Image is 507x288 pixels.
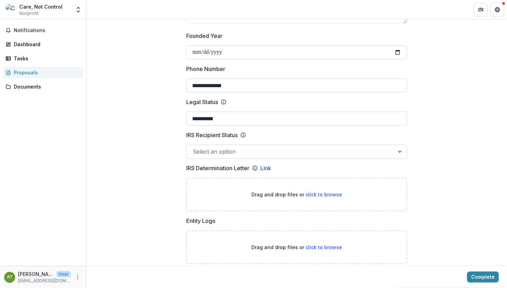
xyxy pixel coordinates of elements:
img: Care, Not Control [6,4,17,15]
div: Documents [14,83,78,90]
a: Documents [3,81,83,92]
a: Dashboard [3,39,83,50]
div: Autumn Talley [7,275,13,279]
p: [PERSON_NAME] [18,270,54,278]
p: Drag and drop files or [251,244,342,251]
button: More [73,273,82,281]
a: Proposals [3,67,83,78]
button: Open entity switcher [73,3,83,17]
button: Get Help [490,3,504,17]
p: Drag and drop files or [251,191,342,198]
span: click to browse [306,244,342,250]
span: click to browse [306,192,342,197]
div: Dashboard [14,41,78,48]
div: Proposals [14,69,78,76]
div: Tasks [14,55,78,62]
button: Complete [467,271,499,282]
p: Phone Number [186,65,225,73]
button: Notifications [3,25,83,36]
div: Care, Not Control [19,3,62,10]
a: Tasks [3,53,83,64]
p: Entity Logo [186,217,216,225]
p: User [57,271,71,277]
p: Founded Year [186,32,222,40]
p: IRS Determination Letter [186,164,249,172]
p: [EMAIL_ADDRESS][DOMAIN_NAME] [18,278,71,284]
p: IRS Recipient Status [186,131,238,139]
a: Link [260,164,271,172]
button: Partners [474,3,488,17]
span: Notifications [14,28,80,33]
span: Nonprofit [19,10,39,17]
p: Legal Status [186,98,218,106]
